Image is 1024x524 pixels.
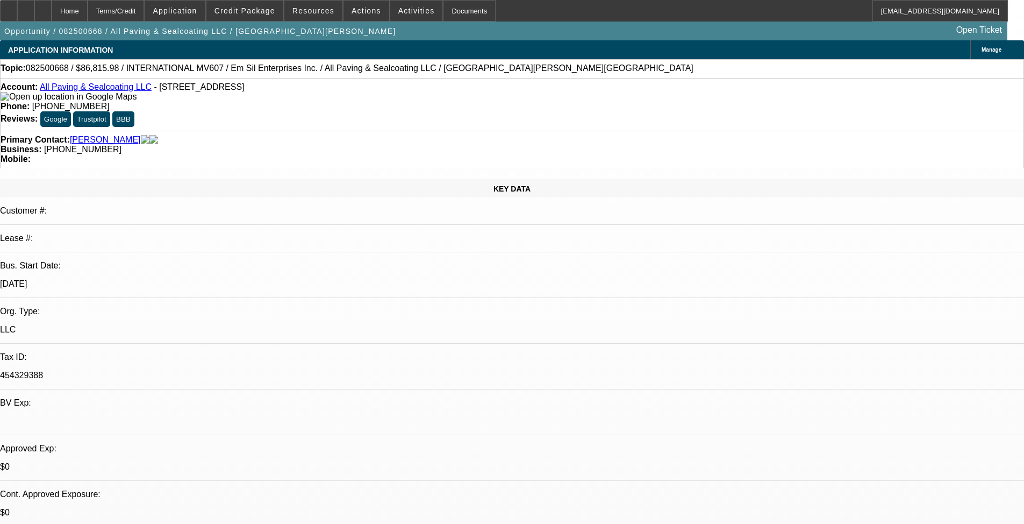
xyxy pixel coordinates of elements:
button: Activities [390,1,443,21]
button: Trustpilot [73,111,110,127]
strong: Reviews: [1,114,38,123]
a: View Google Maps [1,92,137,101]
span: Credit Package [214,6,275,15]
strong: Primary Contact: [1,135,70,145]
button: Resources [284,1,342,21]
span: APPLICATION INFORMATION [8,46,113,54]
strong: Phone: [1,102,30,111]
strong: Business: [1,145,41,154]
span: Activities [398,6,435,15]
a: Open Ticket [952,21,1006,39]
img: facebook-icon.png [141,135,149,145]
button: Credit Package [206,1,283,21]
a: All Paving & Sealcoating LLC [40,82,152,91]
button: Google [40,111,71,127]
strong: Account: [1,82,38,91]
span: [PHONE_NUMBER] [32,102,110,111]
span: Actions [352,6,381,15]
button: Actions [343,1,389,21]
img: Open up location in Google Maps [1,92,137,102]
a: [PERSON_NAME] [70,135,141,145]
span: 082500668 / $86,815.98 / INTERNATIONAL MV607 / Em Sil Enterprises Inc. / All Paving & Sealcoating... [26,63,693,73]
span: Opportunity / 082500668 / All Paving & Sealcoating LLC / [GEOGRAPHIC_DATA][PERSON_NAME] [4,27,396,36]
span: [PHONE_NUMBER] [44,145,121,154]
strong: Mobile: [1,154,31,164]
span: - [STREET_ADDRESS] [154,82,244,91]
span: Manage [982,47,1001,53]
strong: Topic: [1,63,26,73]
span: Resources [292,6,334,15]
button: Application [145,1,205,21]
span: KEY DATA [493,185,531,193]
span: Application [153,6,197,15]
button: BBB [112,111,134,127]
img: linkedin-icon.png [149,135,158,145]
